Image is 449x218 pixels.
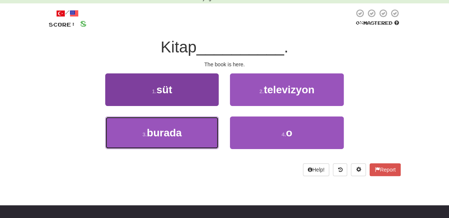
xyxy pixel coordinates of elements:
[157,84,172,96] span: süt
[105,116,219,149] button: 3.burada
[286,127,292,139] span: o
[142,131,147,137] small: 3 .
[260,88,264,94] small: 2 .
[230,116,343,149] button: 4.o
[147,127,182,139] span: burada
[105,73,219,106] button: 1.süt
[354,20,401,27] div: Mastered
[264,84,314,96] span: televizyon
[333,163,347,176] button: Round history (alt+y)
[230,73,343,106] button: 2.televizyon
[284,38,288,56] span: .
[161,38,197,56] span: Kitap
[197,38,284,56] span: __________
[282,131,286,137] small: 4 .
[49,21,76,28] span: Score:
[152,88,157,94] small: 1 .
[356,20,363,26] span: 0 %
[49,61,401,68] div: The book is here.
[80,19,87,28] span: 8
[370,163,400,176] button: Report
[303,163,330,176] button: Help!
[49,9,87,18] div: /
